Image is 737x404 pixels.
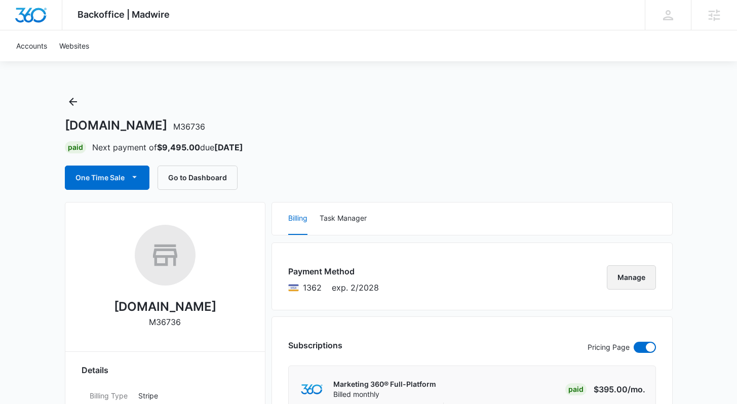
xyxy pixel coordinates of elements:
a: Websites [53,30,95,61]
span: M36736 [173,122,205,132]
span: exp. 2/2028 [332,281,379,294]
h3: Payment Method [288,265,379,277]
button: One Time Sale [65,166,149,190]
div: Paid [65,141,86,153]
h1: [DOMAIN_NAME] [65,118,205,133]
strong: [DATE] [214,142,243,152]
div: Paid [565,383,587,395]
p: Next payment of due [92,141,243,153]
p: M36736 [149,316,181,328]
button: Manage [607,265,656,290]
p: Marketing 360® Full-Platform [333,379,436,389]
span: Visa ending with [303,281,322,294]
h2: [DOMAIN_NAME] [114,298,216,316]
p: Billed monthly [333,389,436,399]
button: Back [65,94,81,110]
span: Backoffice | Madwire [77,9,170,20]
span: /mo. [628,384,645,394]
strong: $9,495.00 [157,142,200,152]
button: Billing [288,203,307,235]
p: Stripe [138,390,241,401]
span: Details [82,364,108,376]
p: Pricing Page [588,342,630,353]
button: Go to Dashboard [158,166,238,190]
p: $395.00 [594,383,645,395]
dt: Billing Type [90,390,130,401]
a: Accounts [10,30,53,61]
h3: Subscriptions [288,339,342,351]
img: marketing360Logo [301,384,323,395]
button: Task Manager [320,203,367,235]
